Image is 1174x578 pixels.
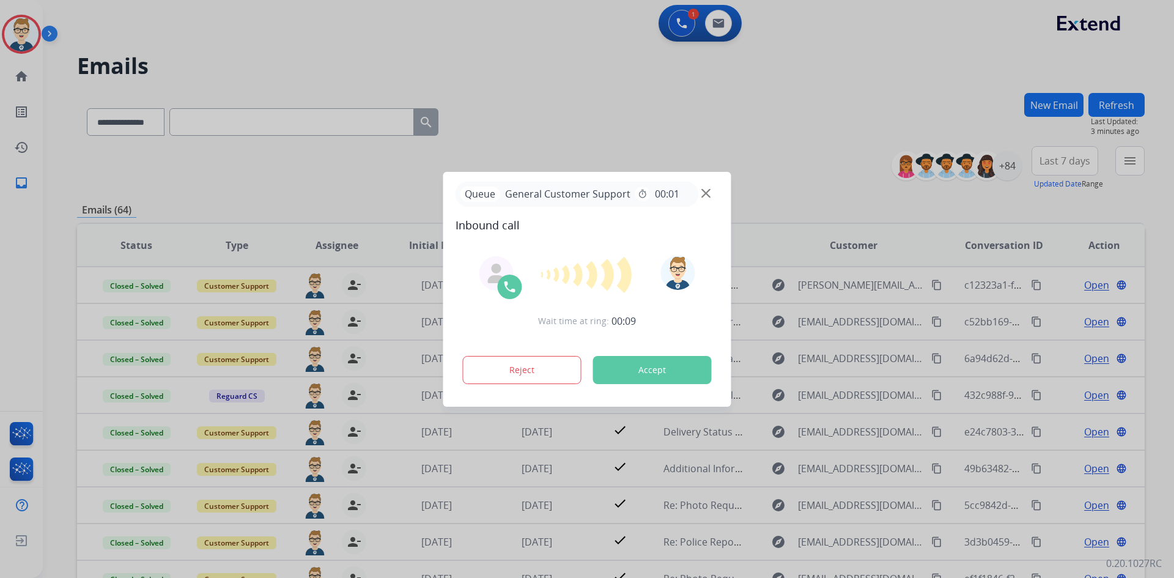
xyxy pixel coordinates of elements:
[456,217,719,234] span: Inbound call
[701,188,711,198] img: close-button
[655,187,679,201] span: 00:01
[538,315,609,327] span: Wait time at ring:
[593,356,712,384] button: Accept
[611,314,636,328] span: 00:09
[463,356,581,384] button: Reject
[460,187,500,202] p: Queue
[500,187,635,201] span: General Customer Support
[1106,556,1162,571] p: 0.20.1027RC
[503,280,517,294] img: call-icon
[638,189,648,199] mat-icon: timer
[487,264,506,283] img: agent-avatar
[660,256,695,290] img: avatar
